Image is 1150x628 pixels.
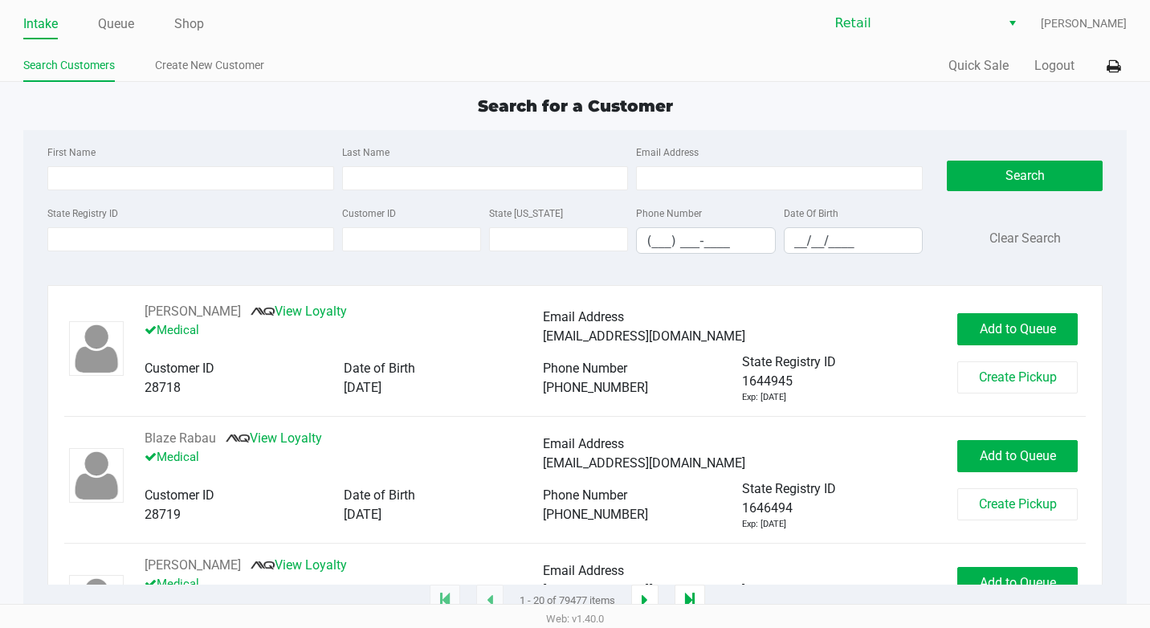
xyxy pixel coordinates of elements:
span: Add to Queue [980,321,1056,336]
button: See customer info [145,556,241,575]
a: Search Customers [23,55,115,75]
span: [EMAIL_ADDRESS][DOMAIN_NAME] [543,582,745,597]
app-submit-button: Previous [476,585,504,617]
app-submit-button: Move to first page [430,585,460,617]
label: State [US_STATE] [489,206,563,221]
span: State Registry ID [742,481,836,496]
p: Medical [145,448,543,467]
a: View Loyalty [251,557,347,573]
a: Shop [174,13,204,35]
button: Add to Queue [957,567,1078,599]
button: Search [947,161,1103,191]
label: Customer ID [342,206,396,221]
span: Search for a Customer [478,96,673,116]
span: Customer ID [145,487,214,503]
span: [DATE] [344,380,381,395]
span: Create Pickup [979,496,1057,512]
span: 1644945 [742,372,793,391]
label: Email Address [636,145,699,160]
span: 28719 [145,507,181,522]
input: Format: (999) 999-9999 [637,228,774,253]
span: State Registry ID [742,354,836,369]
button: See customer info [145,429,216,448]
input: Format: MM/DD/YYYY [785,228,922,253]
span: Add to Queue [980,448,1056,463]
span: Email Address [543,309,624,324]
label: Last Name [342,145,389,160]
a: View Loyalty [226,430,322,446]
button: See customer info [145,302,241,321]
span: 1 - 20 of 79477 items [520,593,615,609]
p: Medical [145,321,543,340]
p: Medical [145,575,543,593]
label: First Name [47,145,96,160]
span: [DATE] [344,507,381,522]
label: Date Of Birth [784,206,838,221]
app-submit-button: Next [631,585,659,617]
span: [EMAIL_ADDRESS][DOMAIN_NAME] [543,455,745,471]
div: Exp: [DATE] [742,391,786,405]
span: Email Address [543,563,624,578]
span: 1646494 [742,499,793,518]
button: Create Pickup [957,361,1078,394]
span: [EMAIL_ADDRESS][DOMAIN_NAME] [543,328,745,344]
a: View Loyalty [251,304,347,319]
span: Add to Queue [980,575,1056,590]
div: Exp: [DATE] [742,518,786,532]
span: Phone Number [543,361,627,376]
button: Select [1001,9,1024,38]
a: Create New Customer [155,55,264,75]
span: Phone Number [543,487,627,503]
a: Intake [23,13,58,35]
span: [PERSON_NAME] [1041,15,1127,32]
span: [PHONE_NUMBER] [543,380,648,395]
span: 28718 [145,380,181,395]
span: Email Address [543,436,624,451]
app-submit-button: Move to last page [675,585,705,617]
label: State Registry ID [47,206,118,221]
span: Date of Birth [344,361,415,376]
button: Logout [1034,56,1075,75]
a: Queue [98,13,134,35]
button: Create Pickup [957,488,1078,520]
span: Date of Birth [344,487,415,503]
span: Customer ID [145,361,214,376]
button: Clear Search [989,229,1061,248]
span: Retail [834,14,991,33]
span: Create Pickup [979,369,1057,385]
label: Phone Number [636,206,702,221]
button: Add to Queue [957,313,1078,345]
kendo-maskedtextbox: Format: (999) 999-9999 [636,227,775,254]
button: Quick Sale [948,56,1009,75]
kendo-maskedtextbox: Format: MM/DD/YYYY [784,227,923,254]
span: Web: v1.40.0 [546,613,604,625]
button: Add to Queue [957,440,1078,472]
span: [PHONE_NUMBER] [543,507,648,522]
